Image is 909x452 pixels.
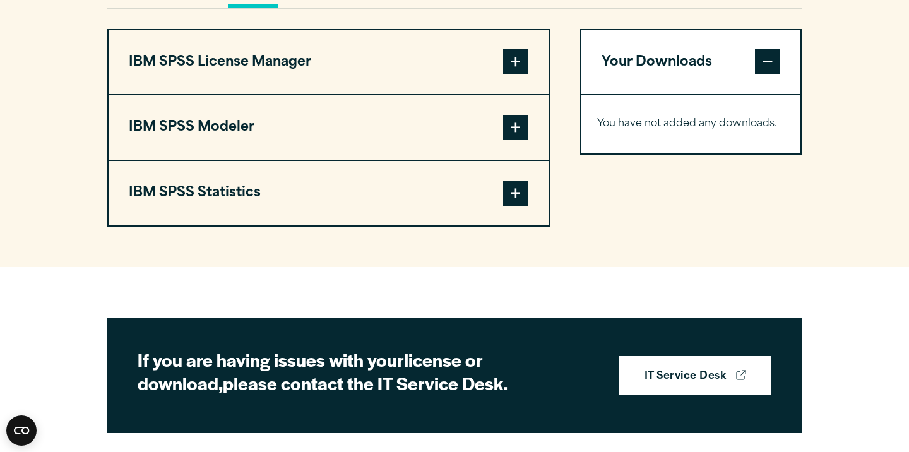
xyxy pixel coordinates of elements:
button: Your Downloads [581,30,800,95]
strong: IT Service Desk [645,369,726,385]
button: IBM SPSS License Manager [109,30,549,95]
a: IT Service Desk [619,356,771,395]
h2: If you are having issues with your please contact the IT Service Desk. [138,348,579,395]
p: You have not added any downloads. [597,115,785,133]
button: IBM SPSS Modeler [109,95,549,160]
strong: license or download, [138,347,483,396]
button: IBM SPSS Statistics [109,161,549,225]
button: Open CMP widget [6,415,37,446]
div: Your Downloads [581,94,800,153]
